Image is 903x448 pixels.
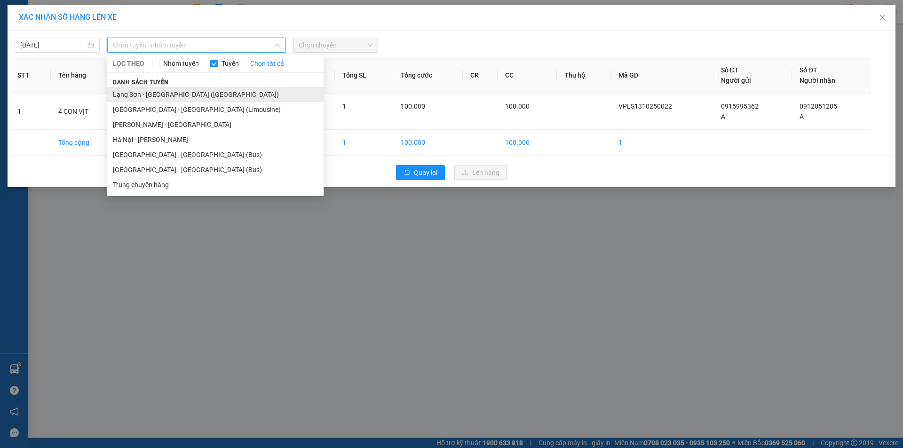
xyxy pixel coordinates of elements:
[250,58,284,69] a: Chọn tất cả
[879,14,886,21] span: close
[404,169,410,177] span: rollback
[611,130,713,156] td: 1
[721,102,759,110] span: 0915995362
[19,13,117,22] span: XÁC NHẬN SỐ HÀNG LÊN XE
[10,57,51,94] th: STT
[107,102,324,117] li: [GEOGRAPHIC_DATA] - [GEOGRAPHIC_DATA] (Limousine)
[401,102,425,110] span: 100.000
[393,57,463,94] th: Tổng cước
[107,78,174,86] span: Danh sách tuyến
[505,102,530,110] span: 100.000
[51,130,119,156] td: Tổng cộng
[107,177,324,192] li: Trung chuyển hàng
[498,57,556,94] th: CC
[498,130,556,156] td: 100.000
[618,102,672,110] span: VPLS1310250022
[721,77,751,84] span: Người gửi
[10,94,51,130] td: 1
[557,57,611,94] th: Thu hộ
[463,57,498,94] th: CR
[800,113,804,120] span: A
[414,167,437,178] span: Quay lại
[107,162,324,177] li: [GEOGRAPHIC_DATA] - [GEOGRAPHIC_DATA] (Bus)
[800,66,817,74] span: Số ĐT
[107,117,324,132] li: [PERSON_NAME] - [GEOGRAPHIC_DATA]
[218,58,243,69] span: Tuyến
[454,165,507,180] button: uploadLên hàng
[113,38,280,52] span: Chọn tuyến - nhóm tuyến
[393,130,463,156] td: 100.000
[107,132,324,147] li: Hà Nội - [PERSON_NAME]
[107,147,324,162] li: [GEOGRAPHIC_DATA] - [GEOGRAPHIC_DATA] (Bus)
[275,42,280,48] span: down
[342,102,346,110] span: 1
[800,77,835,84] span: Người nhận
[721,66,739,74] span: Số ĐT
[335,57,393,94] th: Tổng SL
[721,113,725,120] span: A
[800,102,837,110] span: 0912051205
[113,58,144,69] span: LỌC THEO
[20,40,86,50] input: 13/10/2025
[611,57,713,94] th: Mã GD
[51,94,119,130] td: 4 CON VỊT
[335,130,393,156] td: 1
[396,165,445,180] button: rollbackQuay lại
[159,58,203,69] span: Nhóm tuyến
[107,87,324,102] li: Lạng Sơn - [GEOGRAPHIC_DATA] ([GEOGRAPHIC_DATA])
[51,57,119,94] th: Tên hàng
[299,38,372,52] span: Chọn chuyến
[869,5,895,31] button: Close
